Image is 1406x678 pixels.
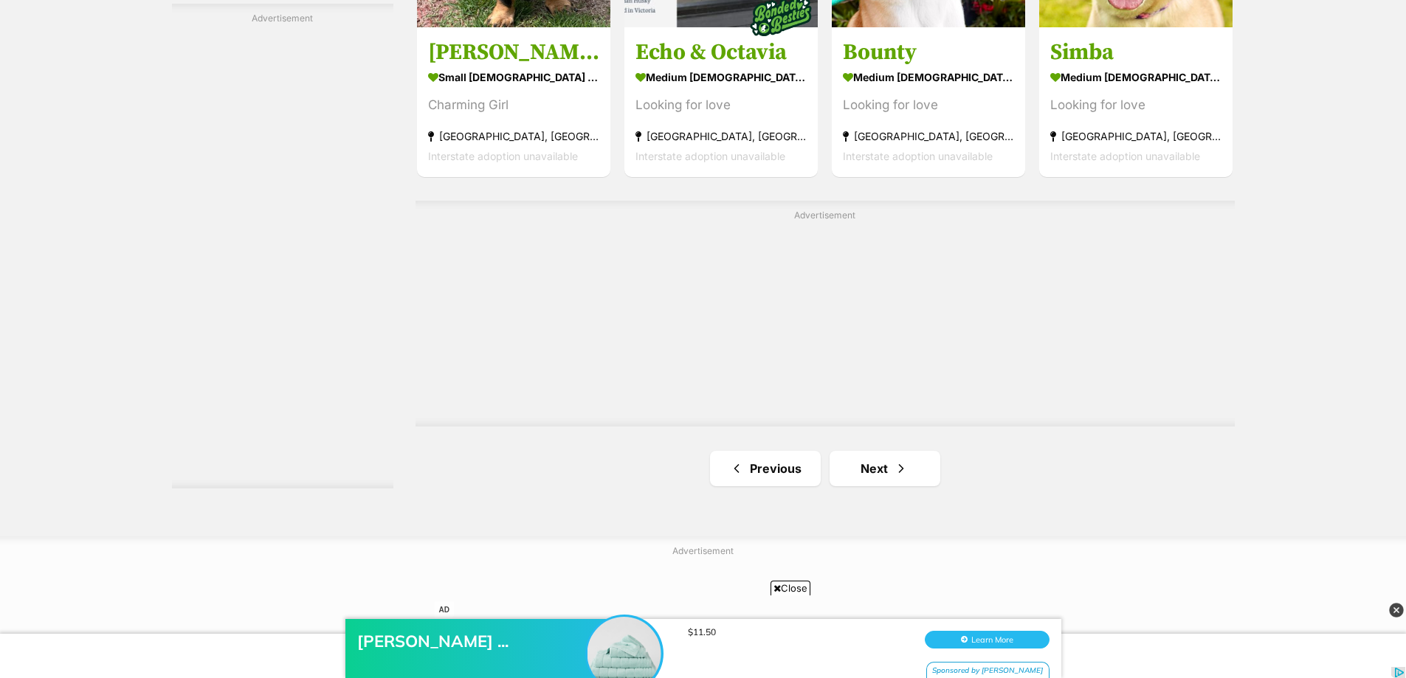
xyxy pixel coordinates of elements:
span: Interstate adoption unavailable [843,150,993,162]
div: Charming Girl [428,95,599,115]
div: Sponsored by [PERSON_NAME] [926,72,1050,91]
iframe: Advertisement [467,227,1183,412]
button: Learn More [925,41,1050,59]
div: Looking for love [1050,95,1221,115]
div: [PERSON_NAME] ... [357,41,593,62]
strong: [GEOGRAPHIC_DATA], [GEOGRAPHIC_DATA] [428,126,599,146]
strong: medium [DEMOGRAPHIC_DATA] Dog [843,66,1014,88]
span: Interstate adoption unavailable [635,150,785,162]
img: close_grey_3x.png [1389,603,1404,618]
iframe: Advertisement [172,31,393,474]
nav: Pagination [416,451,1235,486]
strong: [GEOGRAPHIC_DATA], [GEOGRAPHIC_DATA] [1050,126,1221,146]
h3: [PERSON_NAME] [428,38,599,66]
strong: [GEOGRAPHIC_DATA], [GEOGRAPHIC_DATA] [635,126,807,146]
div: Advertisement [416,201,1235,427]
a: Next page [830,451,940,486]
span: Close [771,581,810,595]
a: Simba medium [DEMOGRAPHIC_DATA] Dog Looking for love [GEOGRAPHIC_DATA], [GEOGRAPHIC_DATA] Interst... [1039,27,1233,177]
span: Interstate adoption unavailable [1050,150,1200,162]
div: $11.50 [688,37,909,48]
h3: Simba [1050,38,1221,66]
h3: Bounty [843,38,1014,66]
div: Looking for love [843,95,1014,115]
a: Bounty medium [DEMOGRAPHIC_DATA] Dog Looking for love [GEOGRAPHIC_DATA], [GEOGRAPHIC_DATA] Inters... [832,27,1025,177]
a: [PERSON_NAME] small [DEMOGRAPHIC_DATA] Dog Charming Girl [GEOGRAPHIC_DATA], [GEOGRAPHIC_DATA] Int... [417,27,610,177]
a: Echo & Octavia medium [DEMOGRAPHIC_DATA] Dog Looking for love [GEOGRAPHIC_DATA], [GEOGRAPHIC_DATA... [624,27,818,177]
div: Looking for love [635,95,807,115]
strong: medium [DEMOGRAPHIC_DATA] Dog [635,66,807,88]
img: Sheridan Orson Towel ... [587,27,661,101]
strong: medium [DEMOGRAPHIC_DATA] Dog [1050,66,1221,88]
span: Interstate adoption unavailable [428,150,578,162]
strong: [GEOGRAPHIC_DATA], [GEOGRAPHIC_DATA] [843,126,1014,146]
a: Previous page [710,451,821,486]
div: Advertisement [172,4,393,488]
strong: small [DEMOGRAPHIC_DATA] Dog [428,66,599,88]
h3: Echo & Octavia [635,38,807,66]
